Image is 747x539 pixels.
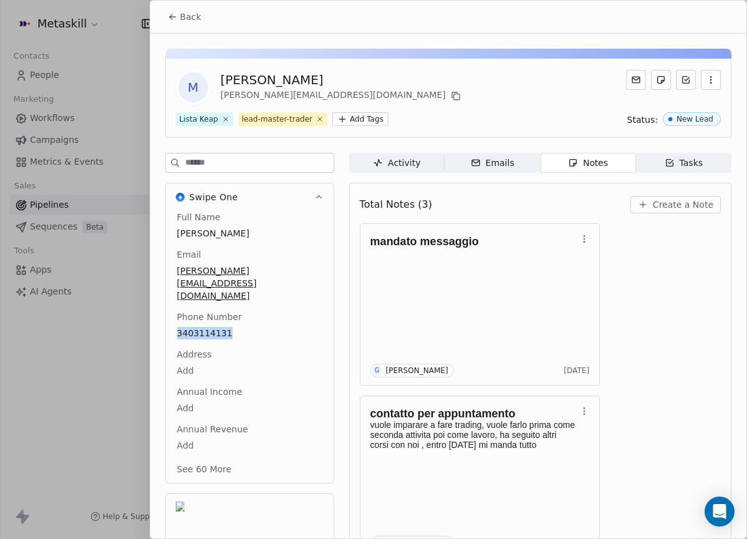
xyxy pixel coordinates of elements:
span: Total Notes (3) [360,197,432,212]
div: Lista Keap [180,114,218,125]
span: [DATE] [564,366,589,376]
button: Create a Note [630,196,721,213]
img: Swipe One [176,193,185,202]
span: Add [177,439,322,452]
div: Open Intercom Messenger [705,497,735,527]
h1: mandato messaggio [370,235,577,248]
span: M [178,72,208,102]
span: [PERSON_NAME][EMAIL_ADDRESS][DOMAIN_NAME] [177,265,322,302]
span: Address [175,348,214,361]
button: Swipe OneSwipe One [166,183,334,211]
p: vuole imparare a fare trading, vuole farlo prima come seconda attivita poi come lavoro, ha seguit... [370,420,577,450]
span: Annual Income [175,386,245,398]
span: Back [180,11,201,23]
span: Add [177,364,322,377]
span: Create a Note [653,198,713,211]
span: Swipe One [190,191,238,203]
button: See 60 More [170,458,239,480]
span: Full Name [175,211,223,223]
h1: contatto per appuntamento [370,407,577,420]
div: Activity [373,157,420,170]
div: G [375,366,380,376]
div: [PERSON_NAME][EMAIL_ADDRESS][DOMAIN_NAME] [221,89,463,104]
button: Add Tags [332,112,388,126]
button: Back [160,6,209,28]
div: [PERSON_NAME] [221,71,463,89]
div: [PERSON_NAME] [386,366,448,375]
span: Status: [627,114,658,126]
span: Phone Number [175,311,244,323]
span: 3403114131 [177,327,322,339]
div: lead-master-trader [242,114,312,125]
div: Swipe OneSwipe One [166,211,334,483]
span: Email [175,248,204,261]
span: [PERSON_NAME] [177,227,322,240]
div: Tasks [665,157,703,170]
span: Add [177,402,322,414]
span: Annual Revenue [175,423,251,435]
div: New Lead [677,115,713,124]
div: Emails [471,157,514,170]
